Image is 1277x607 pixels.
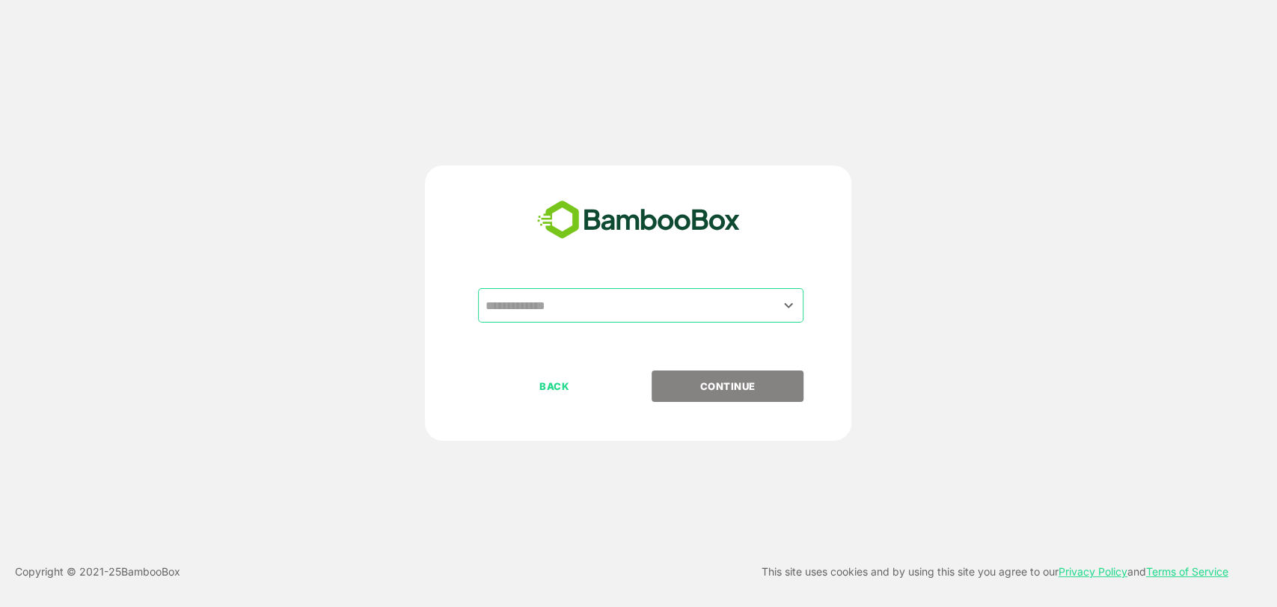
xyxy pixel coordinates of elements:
[652,370,803,402] button: CONTINUE
[653,378,803,394] p: CONTINUE
[1146,565,1228,578] a: Terms of Service
[480,378,629,394] p: BACK
[1059,565,1127,578] a: Privacy Policy
[529,195,748,245] img: bamboobox
[478,370,630,402] button: BACK
[778,295,798,315] button: Open
[15,563,180,581] p: Copyright © 2021- 25 BambooBox
[762,563,1228,581] p: This site uses cookies and by using this site you agree to our and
